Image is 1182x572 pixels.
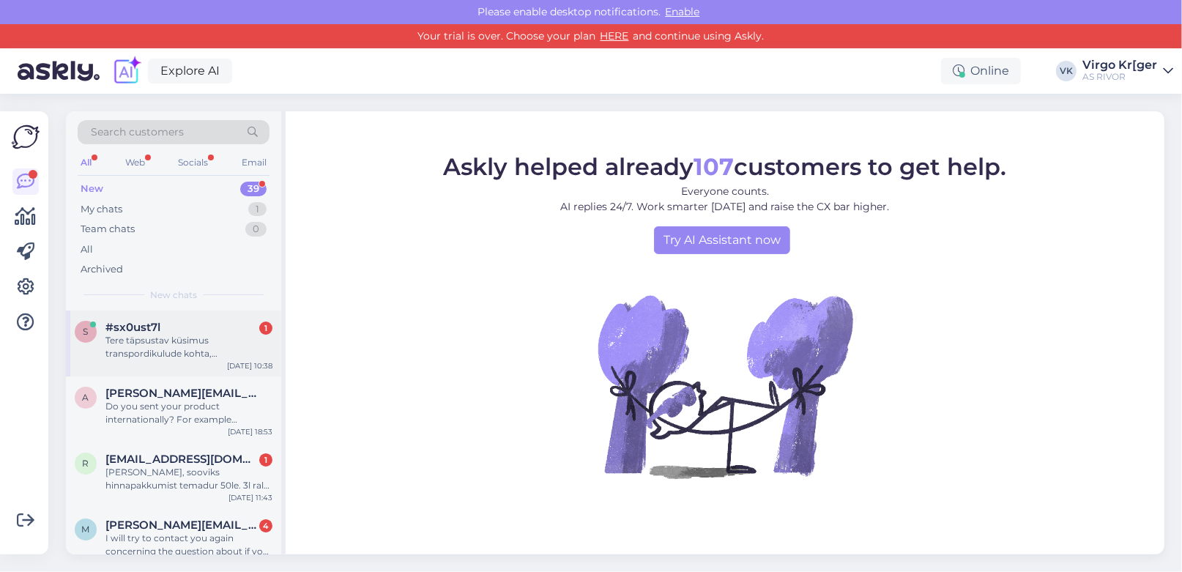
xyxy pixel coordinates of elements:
div: All [78,153,94,172]
span: #sx0ust7l [105,321,160,334]
div: 1 [259,322,272,335]
div: [DATE] 11:43 [228,492,272,503]
span: m [82,524,90,535]
div: 39 [240,182,267,196]
span: Search customers [91,125,184,140]
b: 107 [694,152,735,181]
div: Socials [175,153,211,172]
div: Do you sent your product internationally? For example [US_STATE]. I am interested in p60 with vel... [105,400,272,426]
div: Web [122,153,148,172]
div: Email [239,153,270,172]
div: My chats [81,202,122,217]
span: New chats [150,289,197,302]
a: Explore AI [148,59,232,83]
div: VK [1056,61,1077,81]
div: Archived [81,262,123,277]
span: Askly helped already customers to get help. [444,152,1007,181]
a: Virgo Kr[gerAS RIVOR [1082,59,1173,83]
span: Alex.gogiberashshvili@gmail.com [105,387,258,400]
div: Team chats [81,222,135,237]
img: Askly Logo [12,123,40,151]
div: Virgo Kr[ger [1082,59,1157,71]
a: HERE [596,29,633,42]
img: No Chat active [593,254,857,518]
span: michael@umf-architects.com [105,519,258,532]
div: 1 [259,453,272,467]
span: s [83,326,89,337]
span: A [83,392,89,403]
p: Everyone counts. AI replies 24/7. Work smarter [DATE] and raise the CX bar higher. [444,184,1007,215]
div: 0 [245,222,267,237]
span: r [83,458,89,469]
div: 1 [248,202,267,217]
span: raiko.jarvekula@gmail.com [105,453,258,466]
div: [PERSON_NAME], sooviks hinnapakkumist temadur 50le. 3l ral 6009, 1l ral 1023, 1l ral 2002 [105,466,272,492]
a: Try AI Assistant now [654,226,790,254]
div: I will try to contact you again concerning the question about if you can send 3 x 7,5 l of Temadu... [105,532,272,558]
div: New [81,182,103,196]
div: Tere täpsustav küsimus transpordikulude kohta, [PERSON_NAME] juures on kirjas et Tellides vähemal... [105,334,272,360]
div: [DATE] 18:53 [228,426,272,437]
div: AS RIVOR [1082,71,1157,83]
div: All [81,242,93,257]
span: Enable [661,5,705,18]
img: explore-ai [111,56,142,86]
div: [DATE] 10:38 [227,360,272,371]
div: 4 [259,519,272,532]
div: Online [941,58,1021,84]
